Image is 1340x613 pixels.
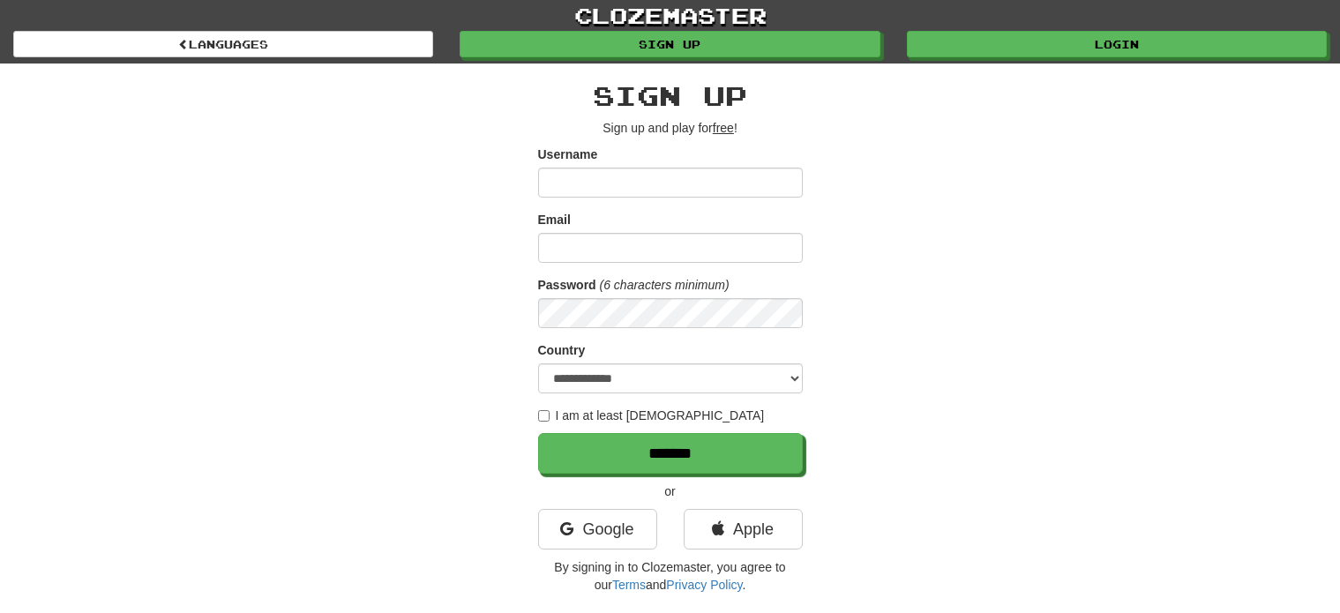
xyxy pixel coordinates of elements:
[460,31,880,57] a: Sign up
[538,407,765,424] label: I am at least [DEMOGRAPHIC_DATA]
[538,341,586,359] label: Country
[600,278,730,292] em: (6 characters minimum)
[13,31,433,57] a: Languages
[538,276,596,294] label: Password
[684,509,803,549] a: Apple
[538,482,803,500] p: or
[666,578,742,592] a: Privacy Policy
[538,81,803,110] h2: Sign up
[538,410,550,422] input: I am at least [DEMOGRAPHIC_DATA]
[713,121,734,135] u: free
[538,509,657,549] a: Google
[538,558,803,594] p: By signing in to Clozemaster, you agree to our and .
[538,211,571,228] label: Email
[612,578,646,592] a: Terms
[538,146,598,163] label: Username
[538,119,803,137] p: Sign up and play for !
[907,31,1327,57] a: Login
